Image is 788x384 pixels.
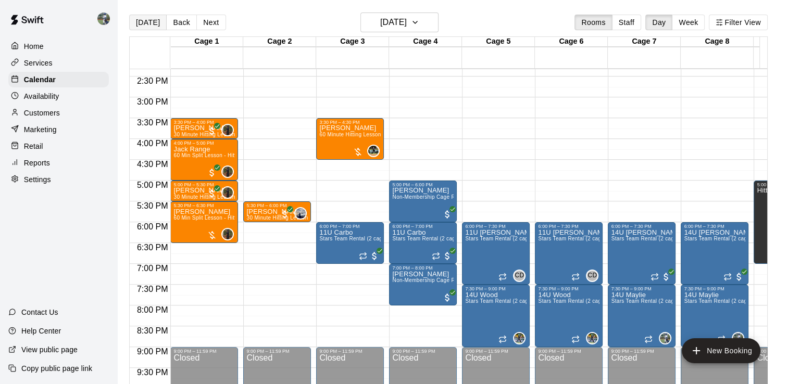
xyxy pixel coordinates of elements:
img: Mike Thatcher [222,167,233,177]
div: Derek Wood [513,332,526,344]
div: 7:30 PM – 9:00 PM [465,286,527,291]
span: 8:30 PM [134,326,171,335]
div: 9:00 PM – 11:59 PM [173,349,235,354]
button: Day [645,15,672,30]
span: 6:00 PM [134,222,171,231]
p: Copy public page link [21,363,92,374]
div: 9:00 PM – 11:59 PM [246,349,308,354]
div: Mike Thatcher [221,186,234,199]
div: Kendall Bentley [367,145,380,157]
span: Stars Team Rental (2 cages) [684,298,755,304]
div: 9:00 PM – 11:59 PM [465,349,527,354]
a: Customers [8,105,109,121]
p: Marketing [24,124,57,135]
p: Customers [24,108,60,118]
img: Kendall Bentley [368,146,379,156]
span: Stars Team Rental (2 cages) [319,236,390,241]
h6: [DATE] [380,15,407,30]
span: 4:30 PM [134,160,171,169]
a: Home [8,39,109,54]
div: Cage 1 [170,37,243,47]
div: 9:00 PM – 11:59 PM [611,349,672,354]
span: All customers have paid [734,272,744,282]
span: 3:30 PM [134,118,171,127]
div: 6:00 PM – 7:00 PM [319,224,381,229]
button: Staff [612,15,642,30]
span: Ryan Maylie [736,332,744,344]
p: Help Center [21,326,61,336]
span: Derek Wood [517,332,526,344]
p: Retail [24,141,43,151]
p: View public page [21,344,78,355]
p: Contact Us [21,307,58,317]
span: 4:00 PM [134,139,171,148]
span: 30 Minute Hitting Lesson [173,132,235,137]
div: Settings [8,172,109,187]
a: Reports [8,155,109,171]
span: CD [587,271,597,281]
a: Retail [8,138,109,154]
div: Ryan Maylie [95,8,117,29]
span: Stars Team Rental (2 cages) [611,236,682,241]
p: Availability [24,91,59,101]
button: [DATE] [129,15,167,30]
div: 7:30 PM – 9:00 PM: 14U Maylie [681,285,748,347]
button: Filter View [709,15,767,30]
span: Mike Thatcher [226,124,234,136]
span: Recurring event [432,252,440,260]
img: Ryan Maylie [97,12,110,25]
img: Wells Jones [295,208,306,219]
div: 3:30 PM – 4:00 PM: Noah Basile [170,118,238,139]
img: Ryan Maylie [733,333,743,343]
span: 7:30 PM [134,285,171,293]
img: Ryan Maylie [660,333,670,343]
div: 5:00 PM – 5:30 PM [173,182,235,187]
button: [DATE] [360,12,439,32]
span: Recurring event [359,252,367,260]
span: All customers have paid [207,188,217,199]
span: Recurring event [644,335,653,343]
a: Marketing [8,122,109,137]
span: Mike Thatcher [226,186,234,199]
span: Stars Team Rental (2 cages) [611,298,682,304]
div: 5:00 PM – 6:00 PM [392,182,454,187]
img: Derek Wood [514,333,524,343]
div: Carter Davis [513,270,526,282]
button: Week [672,15,705,30]
div: 4:00 PM – 5:00 PM [173,140,235,146]
div: Cage 4 [389,37,462,47]
div: Mike Thatcher [221,228,234,240]
span: Non-Membership Cage Rental [392,277,467,283]
span: All customers have paid [280,209,290,220]
div: 5:00 PM – 5:30 PM: Jax Butler [170,181,238,201]
div: 6:00 PM – 7:00 PM: 11U Carbo [389,222,457,264]
p: Services [24,58,53,68]
span: All customers have paid [442,251,453,261]
div: 7:30 PM – 9:00 PM [611,286,672,291]
span: 7:00 PM [134,264,171,273]
div: 5:30 PM – 6:30 PM [173,203,235,208]
span: Derek Wood [590,332,598,344]
div: 6:00 PM – 7:30 PM [538,224,599,229]
button: Rooms [574,15,612,30]
button: add [682,338,760,363]
span: Carter Davis [517,270,526,282]
div: 6:00 PM – 7:00 PM [392,224,454,229]
div: 9:00 PM – 11:59 PM [319,349,381,354]
div: 6:00 PM – 7:30 PM: 11U Davis [462,222,530,285]
p: Calendar [24,74,56,85]
span: 60 Min Split Lesson - Hitting/Pitching [173,215,265,221]
div: 9:00 PM – 11:59 PM [538,349,599,354]
div: Cage 7 [608,37,681,47]
span: Carter Davis [590,270,598,282]
p: Reports [24,158,50,168]
span: Stars Team Rental (2 cages) [465,236,536,241]
span: Stars Team Rental (2 cages) [465,298,536,304]
div: 5:30 PM – 6:00 PM: Charles Blanchard [243,201,311,222]
span: Stars Team Rental (2 cages) [538,236,609,241]
div: Cage 2 [243,37,316,47]
span: 9:30 PM [134,368,171,377]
